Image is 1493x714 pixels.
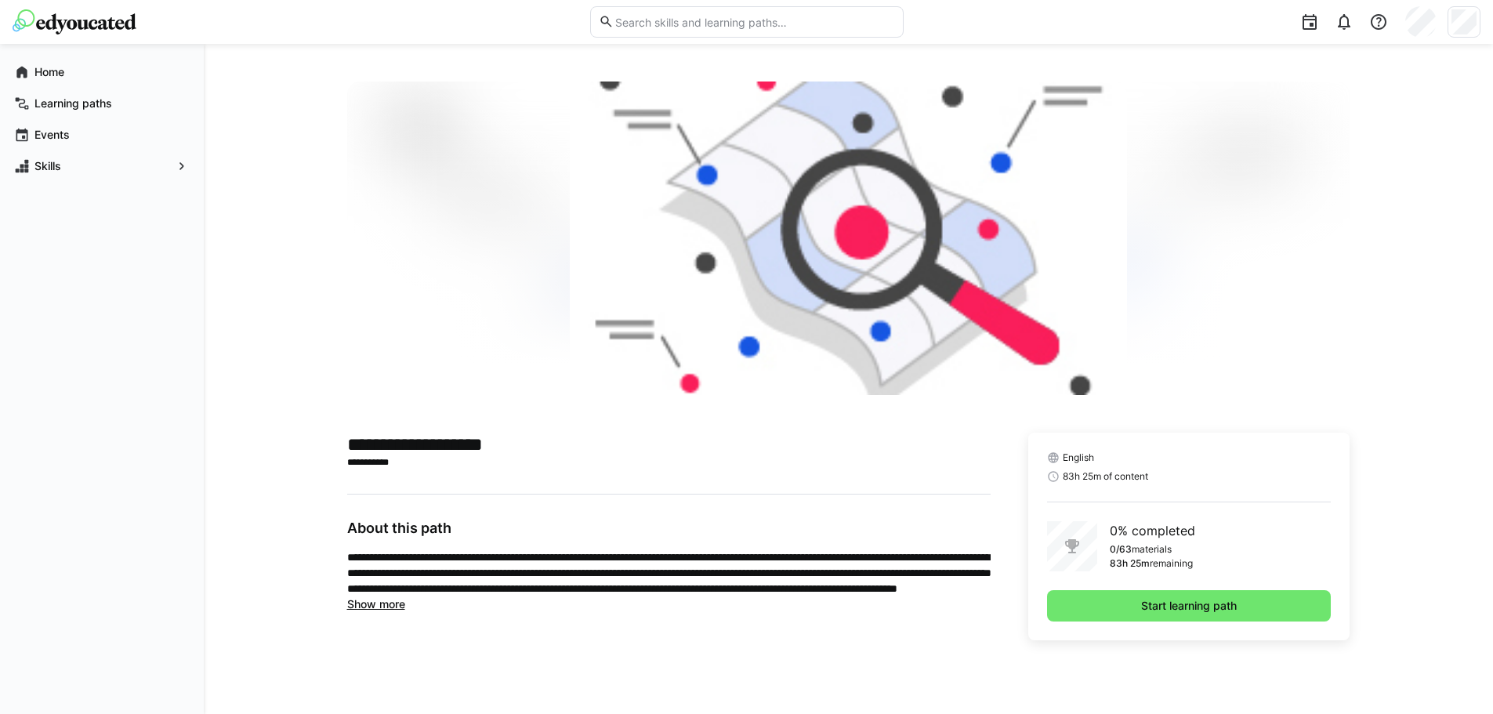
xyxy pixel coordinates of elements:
[1047,590,1332,622] button: Start learning path
[1110,521,1195,540] p: 0% completed
[1139,598,1239,614] span: Start learning path
[1063,451,1094,464] span: English
[1110,543,1132,556] p: 0/63
[347,520,991,537] h3: About this path
[1150,557,1193,570] p: remaining
[1063,470,1148,483] span: 83h 25m of content
[1110,557,1150,570] p: 83h 25m
[614,15,894,29] input: Search skills and learning paths…
[347,597,405,611] span: Show more
[1132,543,1172,556] p: materials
